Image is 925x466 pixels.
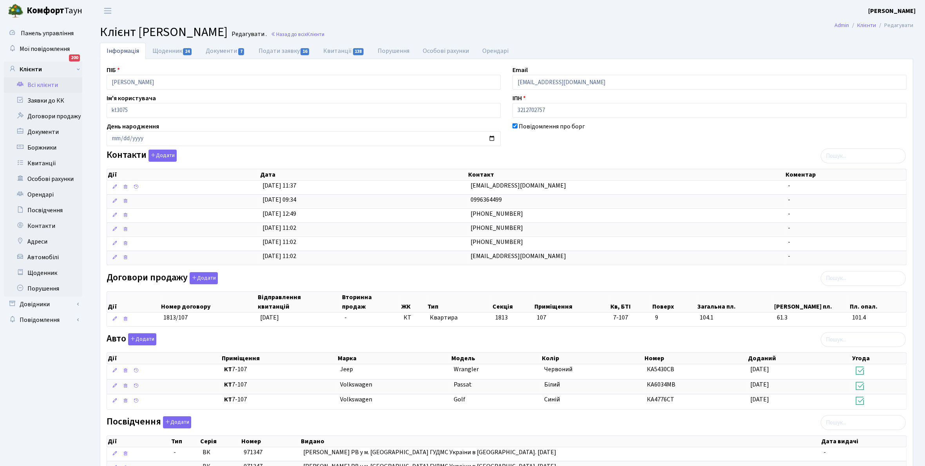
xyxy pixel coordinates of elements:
a: Мої повідомлення200 [4,41,82,57]
a: Орендарі [476,43,516,59]
a: Документи [4,124,82,140]
span: - [788,224,791,232]
span: [PERSON_NAME] РВ у м. [GEOGRAPHIC_DATA] ГУДМС України в [GEOGRAPHIC_DATA]. [DATE] [303,448,556,457]
span: КА6034МВ [647,380,676,389]
span: - [788,252,791,260]
label: Авто [107,333,156,345]
span: Клієнти [307,31,324,38]
a: Контакти [4,218,82,234]
a: Повідомлення [4,312,82,328]
span: 16 [300,48,309,55]
a: Додати [126,332,156,346]
span: - [174,448,197,457]
th: Номер договору [160,292,257,312]
label: ПІБ [107,65,120,75]
a: Панель управління [4,25,82,41]
span: 971347 [244,448,262,457]
th: Кв, БТІ [610,292,652,312]
label: Повідомлення про борг [519,122,585,131]
span: [DATE] 11:02 [262,238,296,246]
span: Панель управління [21,29,74,38]
label: День народження [107,122,159,131]
span: 9 [655,313,694,322]
span: Таун [27,4,82,18]
span: 7-107 [613,313,649,322]
b: КТ [224,380,232,389]
span: 7 [238,48,244,55]
a: Посвідчення [4,202,82,218]
a: Назад до всіхКлієнти [271,31,324,38]
li: Редагувати [876,21,913,30]
th: Дії [107,436,170,447]
a: Квитанції [317,43,371,59]
th: Тип [427,292,492,312]
span: - [824,448,826,457]
span: - [788,195,791,204]
b: [PERSON_NAME] [868,7,916,15]
span: КА4776СТ [647,395,675,404]
span: 1813/107 [163,313,188,322]
span: 138 [353,48,364,55]
input: Пошук... [821,332,906,347]
span: - [344,313,347,322]
span: 101.4 [852,313,903,322]
a: Автомобілі [4,249,82,265]
a: Порушення [371,43,416,59]
span: [PHONE_NUMBER] [471,238,523,246]
span: - [788,181,791,190]
th: Дії [107,292,160,312]
label: ІПН [512,94,526,103]
label: Контакти [107,150,177,162]
span: [PHONE_NUMBER] [471,224,523,232]
span: 107 [537,313,546,322]
th: Приміщення [221,353,337,364]
th: Номер [644,353,747,364]
th: [PERSON_NAME] пл. [774,292,849,312]
th: Видано [300,436,820,447]
th: Доданий [747,353,851,364]
span: КТ [404,313,424,322]
th: Поверх [652,292,697,312]
a: Особові рахунки [416,43,476,59]
input: Пошук... [821,271,906,286]
b: Комфорт [27,4,64,17]
th: Марка [337,353,451,364]
th: Серія [199,436,241,447]
span: [DATE] [260,313,279,322]
th: Відправлення квитанцій [257,292,341,312]
a: Орендарі [4,187,82,202]
span: [DATE] [750,365,769,374]
input: Пошук... [821,415,906,430]
button: Договори продажу [190,272,218,284]
span: [DATE] 11:02 [262,252,296,260]
span: 0996364499 [471,195,502,204]
input: Пошук... [821,148,906,163]
span: [DATE] 11:37 [262,181,296,190]
a: Боржники [4,140,82,155]
span: 7-107 [224,395,334,404]
button: Переключити навігацію [98,4,118,17]
span: Wrangler [454,365,479,374]
span: КА5430СВ [647,365,675,374]
a: Договори продажу [4,108,82,124]
th: Колір [541,353,644,364]
span: ВК [203,448,210,457]
span: Червоний [545,365,573,374]
b: КТ [224,395,232,404]
button: Контакти [148,150,177,162]
span: Passat [454,380,472,389]
small: Редагувати . [230,31,267,38]
th: Угода [851,353,906,364]
label: Посвідчення [107,416,191,428]
a: Порушення [4,281,82,296]
span: [PHONE_NUMBER] [471,210,523,218]
span: [EMAIL_ADDRESS][DOMAIN_NAME] [471,252,566,260]
th: Тип [170,436,199,447]
nav: breadcrumb [823,17,925,34]
span: Мої повідомлення [20,45,70,53]
th: Секція [492,292,533,312]
span: [DATE] 11:02 [262,224,296,232]
a: Додати [188,271,218,284]
th: Приміщення [534,292,610,312]
span: - [788,238,791,246]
